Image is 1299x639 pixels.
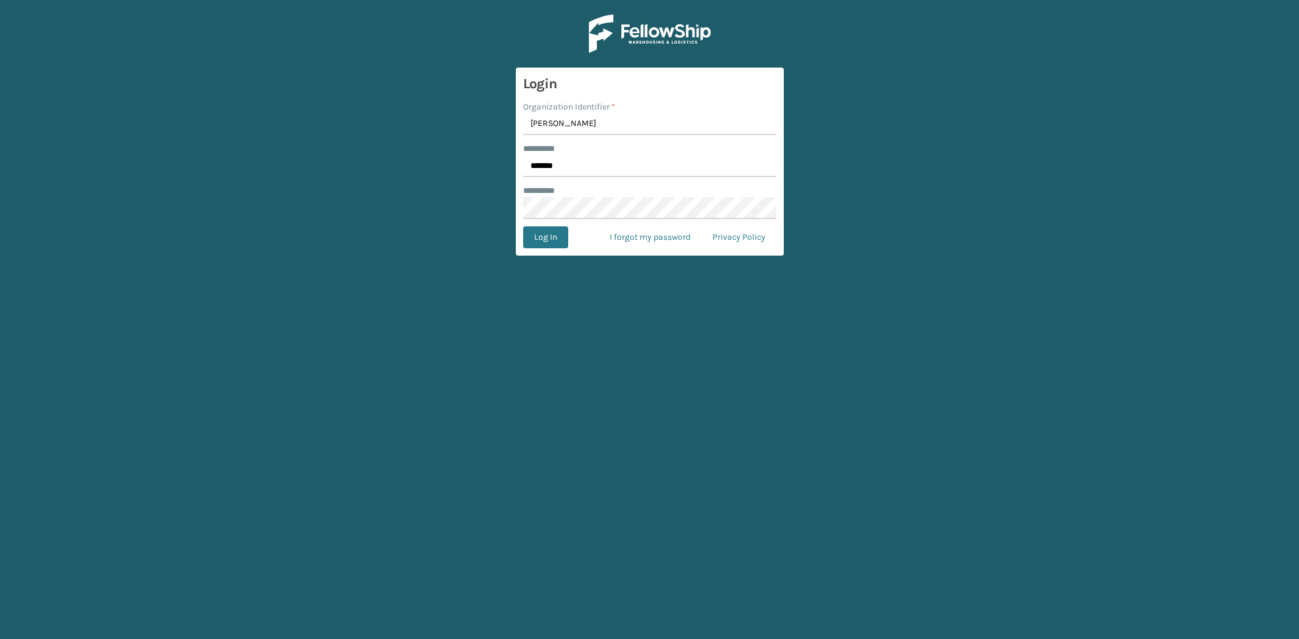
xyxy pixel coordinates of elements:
h3: Login [523,75,776,93]
img: Logo [589,15,711,53]
button: Log In [523,226,568,248]
label: Organization Identifier [523,100,615,113]
a: Privacy Policy [702,226,776,248]
a: I forgot my password [599,226,702,248]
